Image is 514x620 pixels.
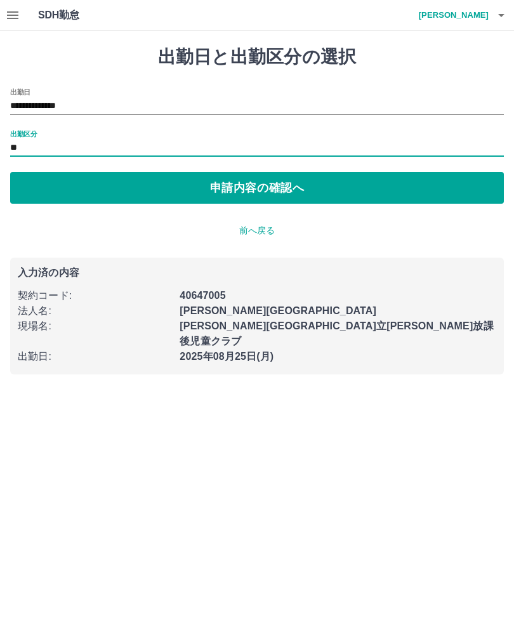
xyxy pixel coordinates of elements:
p: 前へ戻る [10,224,504,237]
p: 入力済の内容 [18,268,496,278]
b: [PERSON_NAME][GEOGRAPHIC_DATA]立[PERSON_NAME]放課後児童クラブ [180,320,493,346]
b: 2025年08月25日(月) [180,351,273,362]
label: 出勤区分 [10,129,37,138]
p: 契約コード : [18,288,172,303]
p: 出勤日 : [18,349,172,364]
b: 40647005 [180,290,225,301]
p: 現場名 : [18,319,172,334]
button: 申請内容の確認へ [10,172,504,204]
label: 出勤日 [10,87,30,96]
h1: 出勤日と出勤区分の選択 [10,46,504,68]
p: 法人名 : [18,303,172,319]
b: [PERSON_NAME][GEOGRAPHIC_DATA] [180,305,376,316]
